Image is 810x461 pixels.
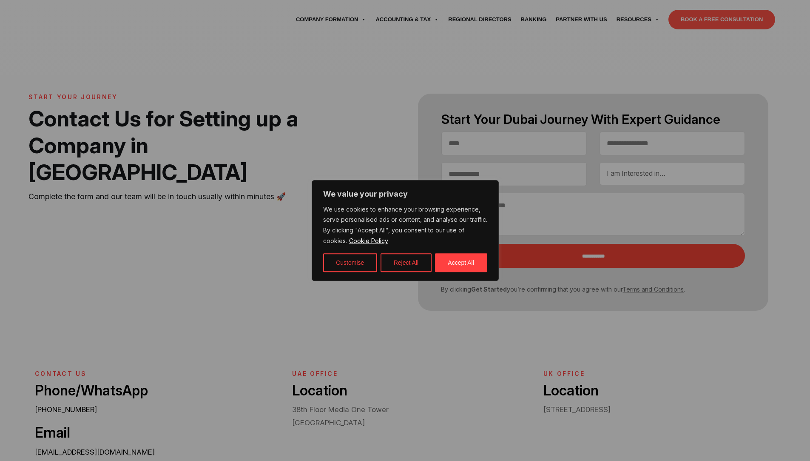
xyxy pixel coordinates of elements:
[349,237,389,245] a: Cookie Policy
[323,204,487,247] p: We use cookies to enhance your browsing experience, serve personalised ads or content, and analys...
[323,189,487,199] p: We value your privacy
[435,253,487,272] button: Accept All
[323,253,377,272] button: Customise
[381,253,432,272] button: Reject All
[312,180,499,281] div: We value your privacy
